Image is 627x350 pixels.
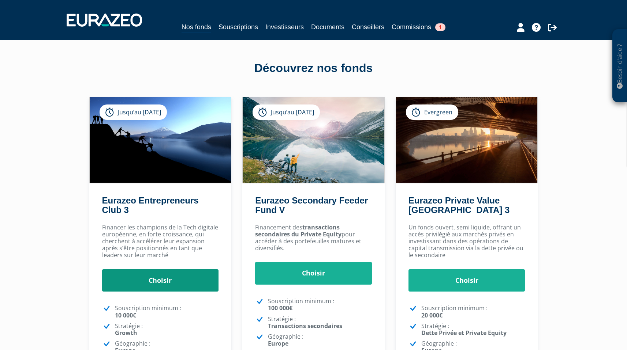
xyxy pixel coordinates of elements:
[352,22,384,32] a: Conseillers
[408,224,525,259] p: Un fonds ouvert, semi liquide, offrant un accès privilégié aux marchés privés en investissant dan...
[268,339,288,347] strong: Europe
[268,298,372,312] p: Souscription minimum :
[311,22,344,32] a: Documents
[115,323,219,336] p: Stratégie :
[392,22,445,32] a: Commissions1
[616,33,624,99] p: Besoin d'aide ?
[115,311,136,319] strong: 10 000€
[406,104,458,120] div: Evergreen
[408,269,525,292] a: Choisir
[421,329,507,337] strong: Dette Privée et Private Equity
[268,304,292,312] strong: 100 000€
[255,262,372,285] a: Choisir
[243,97,384,183] img: Eurazeo Secondary Feeder Fund V
[268,333,372,347] p: Géographie :
[105,60,522,77] div: Découvrez nos fonds
[182,22,211,33] a: Nos fonds
[102,224,219,259] p: Financer les champions de la Tech digitale européenne, en forte croissance, qui cherchent à accél...
[115,305,219,319] p: Souscription minimum :
[265,22,304,32] a: Investisseurs
[67,14,142,27] img: 1732889491-logotype_eurazeo_blanc_rvb.png
[255,195,368,215] a: Eurazeo Secondary Feeder Fund V
[421,323,525,336] p: Stratégie :
[219,22,258,32] a: Souscriptions
[253,104,320,120] div: Jusqu’au [DATE]
[435,23,445,31] span: 1
[268,316,372,330] p: Stratégie :
[421,311,443,319] strong: 20 000€
[408,195,510,215] a: Eurazeo Private Value [GEOGRAPHIC_DATA] 3
[268,322,342,330] strong: Transactions secondaires
[115,329,137,337] strong: Growth
[255,224,372,252] p: Financement des pour accéder à des portefeuilles matures et diversifiés.
[421,305,525,319] p: Souscription minimum :
[255,223,342,238] strong: transactions secondaires du Private Equity
[90,97,231,183] img: Eurazeo Entrepreneurs Club 3
[396,97,538,183] img: Eurazeo Private Value Europe 3
[100,104,167,120] div: Jusqu’au [DATE]
[102,269,219,292] a: Choisir
[102,195,199,215] a: Eurazeo Entrepreneurs Club 3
